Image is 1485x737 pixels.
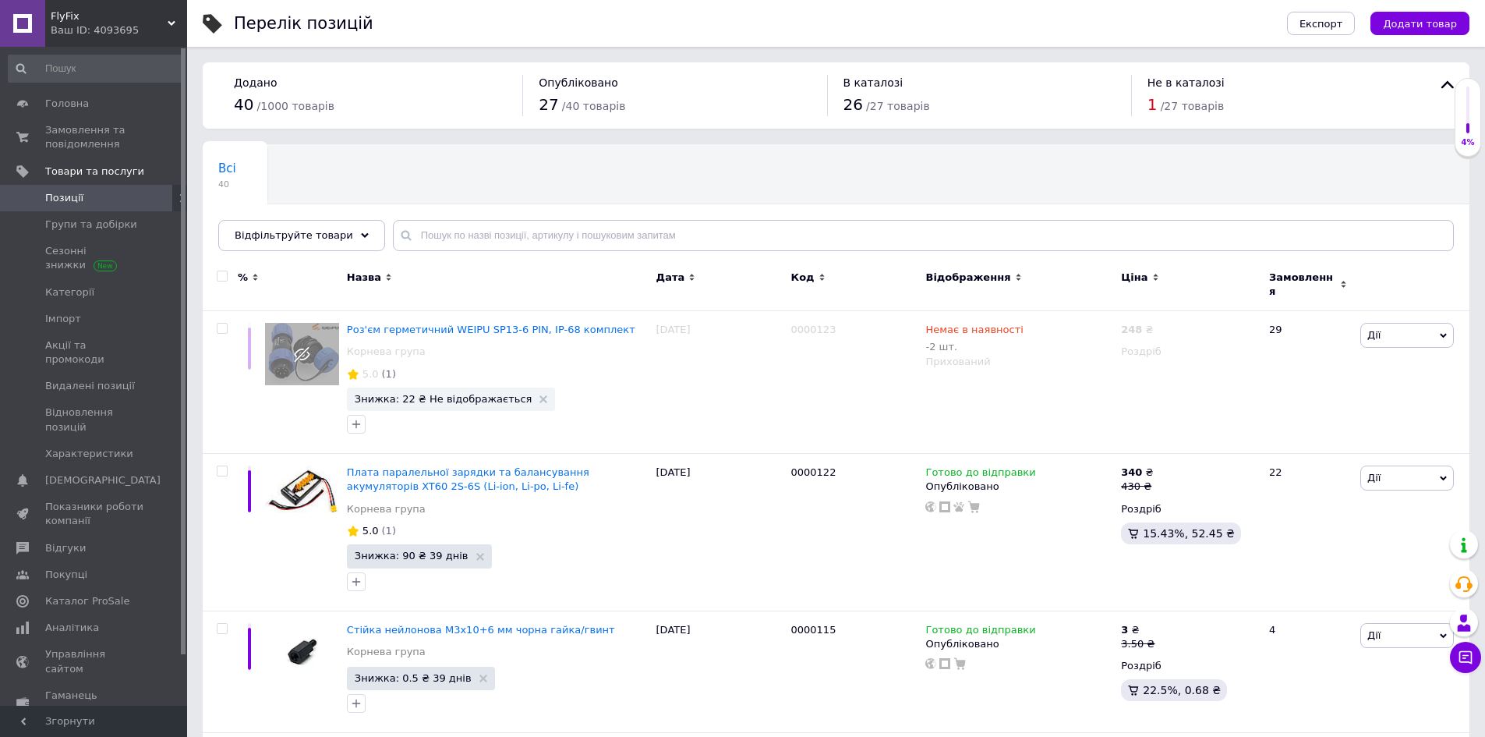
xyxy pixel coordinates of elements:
[45,165,144,179] span: Товари та послуги
[1121,659,1256,673] div: Роздріб
[1121,324,1142,335] b: 248
[218,161,236,175] span: Всі
[1367,329,1381,341] span: Дії
[347,466,589,492] a: Плата паралельної зарядки та балансування акумуляторів XT60 2S-6S (Li-ion, Li-po, Li-fe)
[382,368,396,380] span: (1)
[382,525,396,537] span: (1)
[843,95,863,114] span: 26
[45,473,161,487] span: [DEMOGRAPHIC_DATA]
[1370,12,1469,35] button: Додати товар
[1121,466,1153,480] div: ₴
[45,312,81,326] span: Імпорт
[362,525,379,537] span: 5.0
[347,324,635,335] a: Роз'єм герметичний WEIPU SP13-6 PIN, IP-68 комплект
[562,100,626,112] span: / 40 товарів
[925,480,1113,494] div: Опубліковано
[1121,271,1147,285] span: Ціна
[45,218,137,232] span: Групи та добірки
[45,689,144,717] span: Гаманець компанії
[925,341,1023,353] div: -2 шт.
[925,355,1113,369] div: Прихований
[1260,311,1356,454] div: 29
[355,394,532,404] span: Знижка: 22 ₴ Не відображається
[51,9,168,23] span: FlyFix
[1260,454,1356,611] div: 22
[265,466,339,521] img: Плата параллельной зарядки и балансировки аккумуляторов XT60 2S-6S (Li-ion, Li-po, Li-fe)
[45,406,144,434] span: Відновлення позицій
[1367,629,1381,641] span: Дії
[45,244,144,272] span: Сезонні знижки
[355,673,472,683] span: Знижка: 0.5 ₴ 39 днів
[1147,95,1158,114] span: 1
[1121,345,1256,359] div: Роздріб
[265,323,339,385] img: Разъем герметичный WEIPU SP13-6 PIN, IP-68 комплект
[355,551,468,561] span: Знижка: 90 ₴ 39 днів
[51,23,187,37] div: Ваш ID: 4093695
[1367,472,1381,484] span: Дії
[539,76,618,89] span: Опубліковано
[1260,611,1356,733] div: 4
[656,271,685,285] span: Дата
[925,466,1035,483] span: Готово до відправки
[265,623,339,679] img: Стойка нейлоновая М3х10+6 мм черная гайка/винт
[45,285,94,299] span: Категорії
[791,466,836,478] span: 0000122
[925,637,1113,651] div: Опубліковано
[1161,100,1225,112] span: / 27 товарів
[347,502,426,516] a: Корнева група
[1450,642,1481,673] button: Чат з покупцем
[45,338,144,367] span: Акції та промокоди
[843,76,903,89] span: В каталозі
[652,311,787,454] div: [DATE]
[238,271,248,285] span: %
[1121,624,1128,636] b: 3
[45,191,83,205] span: Позиції
[925,624,1035,640] span: Готово до відправки
[235,229,353,241] span: Відфільтруйте товари
[257,100,334,112] span: / 1000 товарів
[347,345,426,359] a: Корнева група
[1121,623,1154,637] div: ₴
[218,179,236,190] span: 40
[45,123,144,151] span: Замовлення та повідомлення
[45,568,87,582] span: Покупці
[347,624,615,636] a: Стійка нейлонова М3х10+6 мм чорна гайка/гвинт
[1143,684,1221,696] span: 22.5%, 0.68 ₴
[791,271,815,285] span: Код
[1121,466,1142,478] b: 340
[1121,323,1153,337] div: ₴
[45,447,133,461] span: Характеристики
[45,594,129,608] span: Каталог ProSale
[347,271,381,285] span: Назва
[1299,18,1343,30] span: Експорт
[866,100,930,112] span: / 27 товарів
[652,454,787,611] div: [DATE]
[925,324,1023,340] span: Немає в наявності
[1383,18,1457,30] span: Додати товар
[234,16,373,32] div: Перелік позицій
[234,95,253,114] span: 40
[1455,137,1480,148] div: 4%
[652,611,787,733] div: [DATE]
[1121,637,1154,651] div: 3.50 ₴
[791,324,836,335] span: 0000123
[347,645,426,659] a: Корнева група
[393,220,1454,251] input: Пошук по назві позиції, артикулу і пошуковим запитам
[1143,527,1235,540] span: 15.43%, 52.45 ₴
[234,76,277,89] span: Додано
[1269,271,1336,299] span: Замовлення
[1147,76,1225,89] span: Не в каталозі
[45,647,144,675] span: Управління сайтом
[45,621,99,635] span: Аналітика
[8,55,184,83] input: Пошук
[539,95,558,114] span: 27
[45,541,86,555] span: Відгуки
[45,500,144,528] span: Показники роботи компанії
[362,368,379,380] span: 5.0
[1287,12,1356,35] button: Експорт
[1121,480,1153,494] div: 430 ₴
[1121,502,1256,516] div: Роздріб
